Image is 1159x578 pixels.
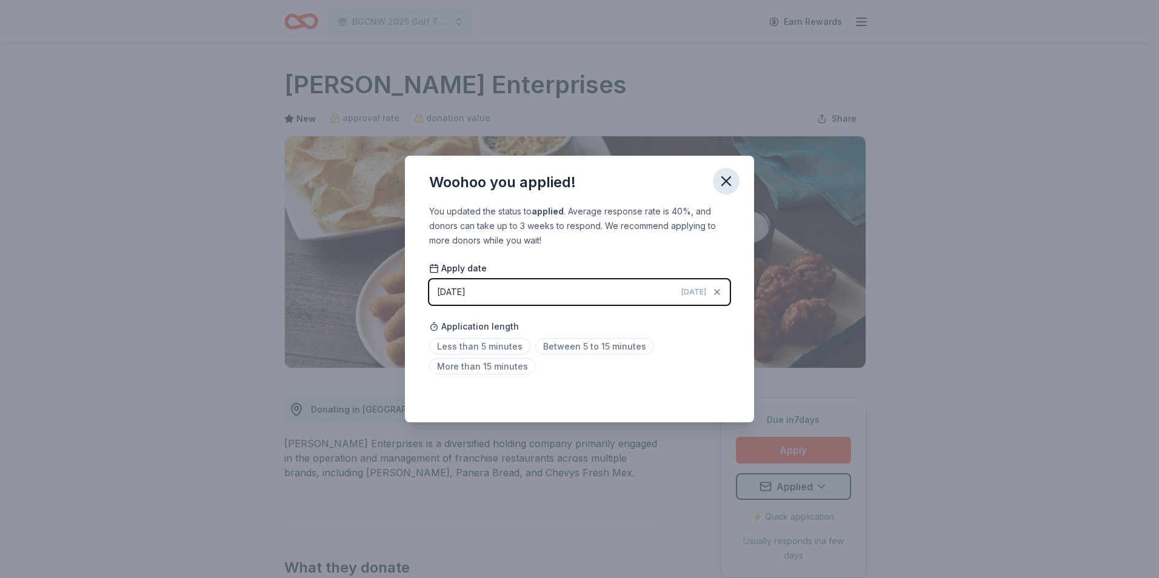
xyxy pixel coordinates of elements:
[681,287,706,297] span: [DATE]
[429,262,487,274] span: Apply date
[429,279,730,305] button: [DATE][DATE]
[429,358,536,374] span: More than 15 minutes
[429,204,730,248] div: You updated the status to . Average response rate is 40%, and donors can take up to 3 weeks to re...
[535,338,654,354] span: Between 5 to 15 minutes
[429,338,530,354] span: Less than 5 minutes
[437,285,466,299] div: [DATE]
[429,319,519,334] span: Application length
[532,206,564,216] b: applied
[429,173,576,192] div: Woohoo you applied!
